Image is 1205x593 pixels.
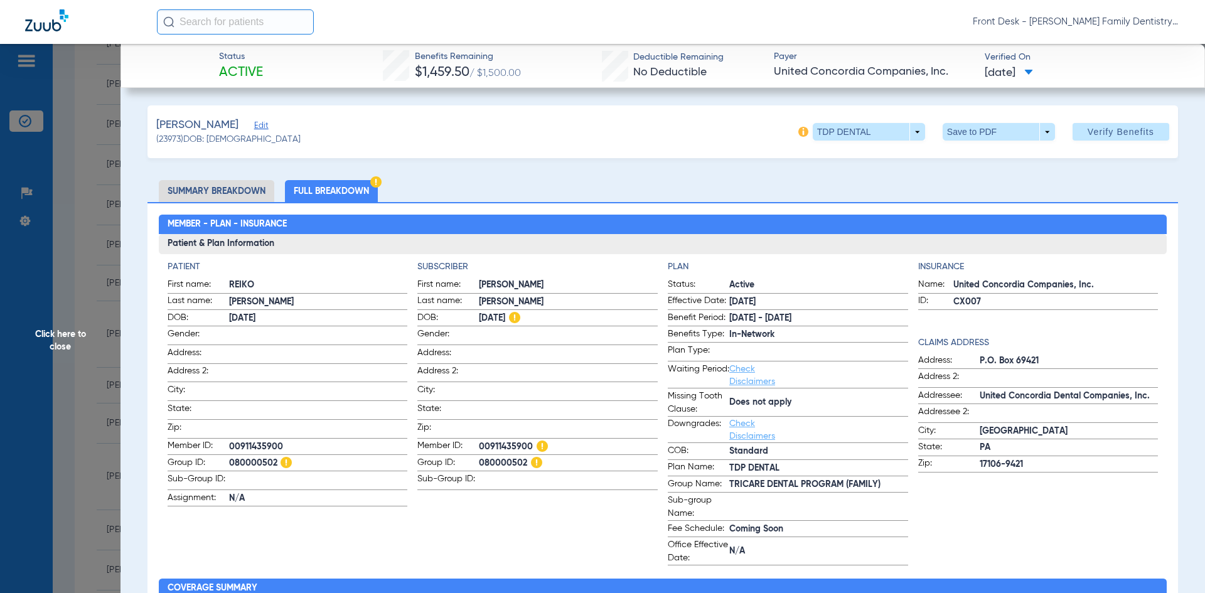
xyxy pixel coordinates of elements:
span: 00911435900 [479,441,658,454]
span: No Deductible [633,67,707,78]
span: CX007 [953,296,1159,309]
button: TDP DENTAL [813,123,925,141]
h4: Patient [168,260,408,274]
li: Summary Breakdown [159,180,274,202]
span: Front Desk - [PERSON_NAME] Family Dentistry [973,16,1180,28]
span: First name: [417,278,479,293]
img: Hazard [509,312,520,323]
span: [PERSON_NAME] [156,117,238,133]
span: Waiting Period: [668,363,729,388]
span: PA [980,441,1159,454]
span: TDP DENTAL [729,462,908,475]
img: info-icon [798,127,808,137]
img: Hazard [537,441,548,452]
span: ID: [918,294,953,309]
iframe: Chat Widget [1142,533,1205,593]
span: DOB: [168,311,229,326]
img: Hazard [281,457,292,468]
span: (23973) DOB: [DEMOGRAPHIC_DATA] [156,133,301,146]
span: [DATE] [985,65,1033,81]
span: [DATE] [729,296,908,309]
span: Group Name: [668,478,729,493]
span: Status [219,50,263,63]
h4: Plan [668,260,908,274]
span: Address: [168,346,229,363]
span: Sub-Group ID: [417,473,479,489]
app-breakdown-title: Insurance [918,260,1159,274]
span: Name: [918,278,953,293]
span: First name: [168,278,229,293]
span: Member ID: [417,439,479,454]
span: P.O. Box 69421 [980,355,1159,368]
h4: Claims Address [918,336,1159,350]
span: 080000502 [229,457,408,470]
span: Edit [254,121,265,133]
span: Effective Date: [668,294,729,309]
span: In-Network [729,328,908,341]
span: Downgrades: [668,417,729,442]
span: Zip: [168,421,229,438]
span: COB: [668,444,729,459]
span: Does not apply [729,396,908,409]
span: Benefits Type: [668,328,729,343]
span: Verify Benefits [1088,127,1154,137]
span: Last name: [168,294,229,309]
li: Full Breakdown [285,180,378,202]
span: Zip: [417,421,479,438]
span: Gender: [417,328,479,345]
span: Assignment: [168,491,229,506]
span: Plan Type: [668,344,729,361]
span: [GEOGRAPHIC_DATA] [980,425,1159,438]
span: State: [417,402,479,419]
span: Gender: [168,328,229,345]
h4: Subscriber [417,260,658,274]
span: City: [168,383,229,400]
span: United Concordia Dental Companies, Inc. [980,390,1159,403]
span: Address: [417,346,479,363]
span: Verified On [985,51,1185,64]
span: [PERSON_NAME] [479,296,658,309]
h3: Patient & Plan Information [159,234,1167,254]
span: Member ID: [168,439,229,454]
span: Address: [918,354,980,369]
a: Check Disclaimers [729,365,775,386]
span: City: [918,424,980,439]
span: [DATE] - [DATE] [729,312,908,325]
span: 00911435900 [229,441,408,454]
span: Payer [774,50,974,63]
span: / $1,500.00 [469,68,521,78]
span: 080000502 [479,457,658,470]
span: City: [417,383,479,400]
span: State: [918,441,980,456]
span: Addressee: [918,389,980,404]
span: State: [168,402,229,419]
span: United Concordia Companies, Inc. [953,279,1159,292]
span: DOB: [417,311,479,326]
span: TRICARE DENTAL PROGRAM (FAMILY) [729,478,908,491]
span: [DATE] [229,312,408,325]
span: Group ID: [168,456,229,471]
h2: Member - Plan - Insurance [159,215,1167,235]
img: Zuub Logo [25,9,68,31]
span: [PERSON_NAME] [479,279,658,292]
span: Plan Name: [668,461,729,476]
span: Benefits Remaining [415,50,521,63]
span: Addressee 2: [918,405,980,422]
span: REIKO [229,279,408,292]
span: Missing Tooth Clause: [668,390,729,416]
span: Fee Schedule: [668,522,729,537]
img: Hazard [531,457,542,468]
span: N/A [229,492,408,505]
span: Active [219,64,263,82]
span: Sub-group Name: [668,494,729,520]
span: Status: [668,278,729,293]
span: Coming Soon [729,523,908,536]
span: Standard [729,445,908,458]
span: 17106-9421 [980,458,1159,471]
input: Search for patients [157,9,314,35]
button: Verify Benefits [1073,123,1169,141]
